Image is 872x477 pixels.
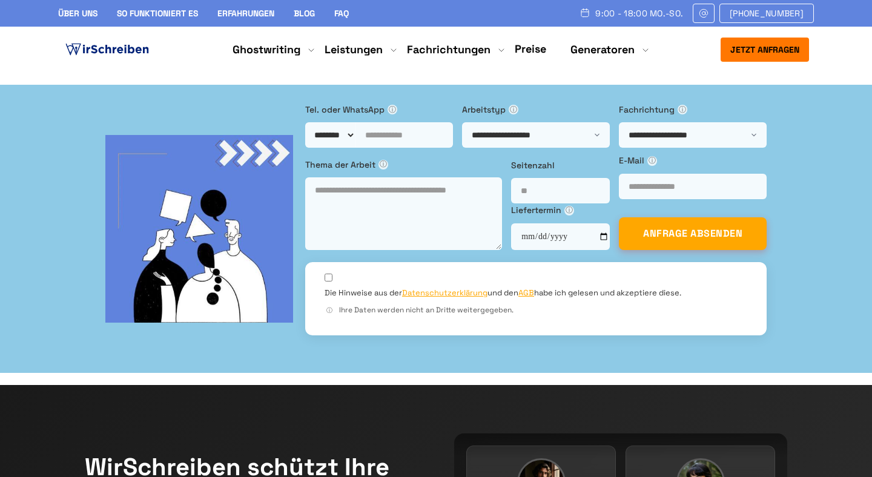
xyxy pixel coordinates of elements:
[334,8,349,19] a: FAQ
[619,103,767,116] label: Fachrichtung
[325,42,383,57] a: Leistungen
[698,8,709,18] img: Email
[105,135,293,323] img: bg
[63,41,151,59] img: logo ghostwriter-österreich
[721,38,809,62] button: Jetzt anfragen
[233,42,300,57] a: Ghostwriting
[518,288,534,298] a: AGB
[325,306,334,315] span: ⓘ
[325,288,681,298] label: Die Hinweise aus der und den habe ich gelesen und akzeptiere diese.
[619,154,767,167] label: E-Mail
[305,103,453,116] label: Tel. oder WhatsApp
[730,8,804,18] span: [PHONE_NUMBER]
[595,8,683,18] span: 9:00 - 18:00 Mo.-So.
[305,158,502,171] label: Thema der Arbeit
[117,8,198,19] a: So funktioniert es
[619,217,767,250] button: ANFRAGE ABSENDEN
[570,42,635,57] a: Generatoren
[294,8,315,19] a: Blog
[515,42,546,56] a: Preise
[564,206,574,215] span: ⓘ
[325,304,747,316] div: Ihre Daten werden nicht an Dritte weitergegeben.
[402,288,487,298] a: Datenschutzerklärung
[678,105,687,114] span: ⓘ
[388,105,397,114] span: ⓘ
[511,159,610,172] label: Seitenzahl
[580,8,590,18] img: Schedule
[462,103,610,116] label: Arbeitstyp
[378,160,388,169] span: ⓘ
[58,8,97,19] a: Über uns
[719,4,814,23] a: [PHONE_NUMBER]
[407,42,490,57] a: Fachrichtungen
[217,8,274,19] a: Erfahrungen
[647,156,657,166] span: ⓘ
[509,105,518,114] span: ⓘ
[511,203,610,217] label: Liefertermin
